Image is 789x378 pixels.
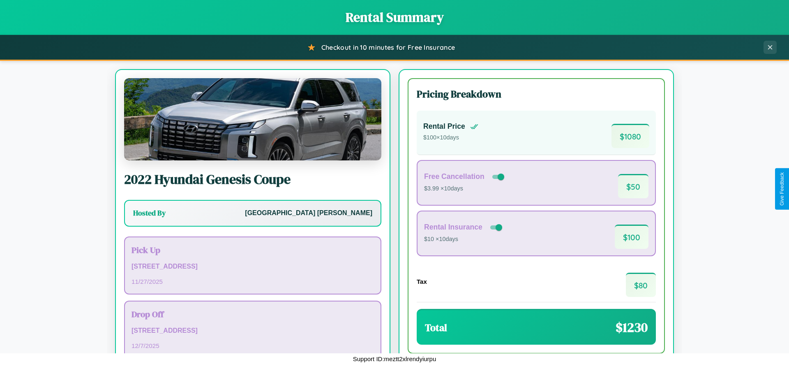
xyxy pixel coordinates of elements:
h3: Pricing Breakdown [417,87,656,101]
h2: 2022 Hyundai Genesis Coupe [124,170,381,188]
p: [STREET_ADDRESS] [131,261,374,273]
h4: Rental Insurance [424,223,482,232]
span: $ 100 [615,225,648,249]
h3: Pick Up [131,244,374,256]
p: $3.99 × 10 days [424,183,506,194]
h4: Tax [417,278,427,285]
span: $ 50 [618,174,648,198]
h1: Rental Summary [8,8,781,26]
h4: Rental Price [423,122,465,131]
p: 11 / 27 / 2025 [131,276,374,287]
p: $ 100 × 10 days [423,132,478,143]
h3: Hosted By [133,208,166,218]
span: $ 1230 [616,318,648,336]
h4: Free Cancellation [424,172,484,181]
img: Hyundai Genesis Coupe [124,78,381,160]
p: [GEOGRAPHIC_DATA] [PERSON_NAME] [245,207,372,219]
p: 12 / 7 / 2025 [131,340,374,351]
div: Give Feedback [779,172,785,206]
h3: Total [425,321,447,334]
span: $ 1080 [611,124,649,148]
span: Checkout in 10 minutes for Free Insurance [321,43,455,51]
span: $ 80 [626,273,656,297]
p: $10 × 10 days [424,234,504,245]
p: [STREET_ADDRESS] [131,325,374,337]
h3: Drop Off [131,308,374,320]
p: Support ID: meztt2xlrendyiurpu [353,353,436,364]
